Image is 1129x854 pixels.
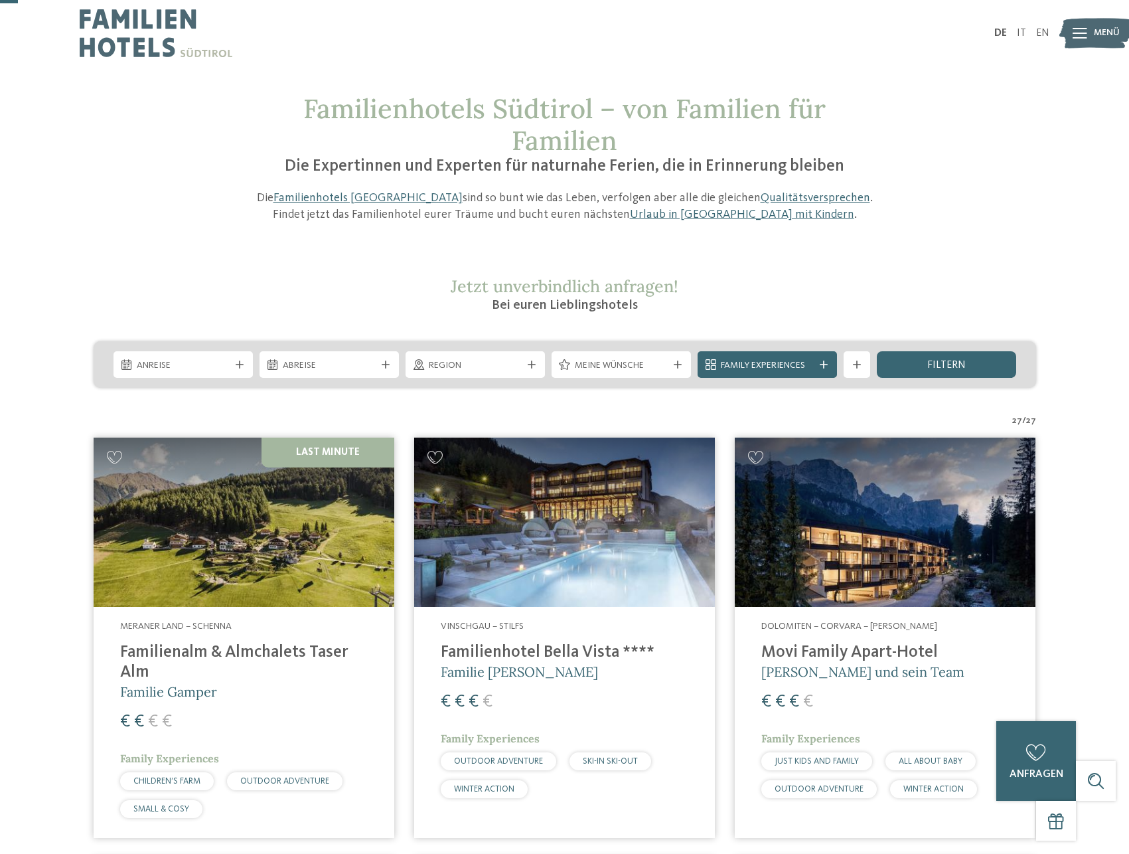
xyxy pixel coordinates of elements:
span: Die Expertinnen und Experten für naturnahe Ferien, die in Erinnerung bleiben [285,158,844,175]
span: € [134,713,144,730]
span: € [162,713,172,730]
span: OUTDOOR ADVENTURE [775,785,864,794]
span: anfragen [1010,769,1063,780]
span: € [483,693,492,711]
a: Familienhotels gesucht? Hier findet ihr die besten! Dolomiten – Corvara – [PERSON_NAME] Movi Fami... [735,438,1035,838]
span: 27 [1012,414,1022,428]
span: Region [429,359,522,373]
span: Family Experiences [441,732,540,745]
span: Family Experiences [120,752,219,765]
span: Familienhotels Südtirol – von Familien für Familien [303,92,826,157]
span: / [1022,414,1026,428]
span: € [441,693,451,711]
a: Familienhotels gesucht? Hier findet ihr die besten! Vinschgau – Stilfs Familienhotel Bella Vista ... [414,438,715,838]
a: EN [1036,28,1049,39]
span: € [120,713,130,730]
img: Familienhotels gesucht? Hier findet ihr die besten! [94,438,394,607]
h4: Movi Family Apart-Hotel [761,643,1009,663]
span: Familie Gamper [120,683,217,700]
span: OUTDOOR ADVENTURE [454,757,543,766]
a: Familienhotels [GEOGRAPHIC_DATA] [273,192,463,204]
img: Familienhotels gesucht? Hier findet ihr die besten! [735,438,1035,607]
a: IT [1017,28,1026,39]
span: € [761,693,771,711]
span: SMALL & COSY [133,805,189,813]
span: filtern [927,360,966,371]
span: 27 [1026,414,1036,428]
span: Meraner Land – Schenna [120,622,232,631]
span: Anreise [137,359,230,373]
span: WINTER ACTION [454,785,514,794]
span: € [148,713,158,730]
span: [PERSON_NAME] und sein Team [761,663,964,680]
span: Abreise [283,359,376,373]
a: Familienhotels gesucht? Hier findet ihr die besten! Last Minute Meraner Land – Schenna Familienal... [94,438,394,838]
a: Qualitätsversprechen [761,192,870,204]
img: Familienhotels gesucht? Hier findet ihr die besten! [414,438,715,607]
span: JUST KIDS AND FAMILY [775,757,859,766]
span: € [455,693,465,711]
span: Family Experiences [761,732,860,745]
p: Die sind so bunt wie das Leben, verfolgen aber alle die gleichen . Findet jetzt das Familienhotel... [250,190,880,223]
h4: Familienalm & Almchalets Taser Alm [120,643,368,683]
a: DE [994,28,1007,39]
span: Menü [1094,27,1120,40]
span: Family Experiences [721,359,814,373]
span: € [789,693,799,711]
span: Vinschgau – Stilfs [441,622,524,631]
a: Urlaub in [GEOGRAPHIC_DATA] mit Kindern [630,209,854,220]
span: € [775,693,785,711]
span: ALL ABOUT BABY [899,757,962,766]
span: Bei euren Lieblingshotels [492,299,638,312]
span: OUTDOOR ADVENTURE [240,777,329,786]
span: WINTER ACTION [903,785,964,794]
h4: Familienhotel Bella Vista **** [441,643,688,663]
span: Familie [PERSON_NAME] [441,663,598,680]
span: SKI-IN SKI-OUT [583,757,638,766]
span: Meine Wünsche [575,359,668,373]
span: CHILDREN’S FARM [133,777,200,786]
span: € [803,693,813,711]
span: Jetzt unverbindlich anfragen! [451,276,678,297]
a: anfragen [996,721,1076,801]
span: € [469,693,479,711]
span: Dolomiten – Corvara – [PERSON_NAME] [761,622,937,631]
